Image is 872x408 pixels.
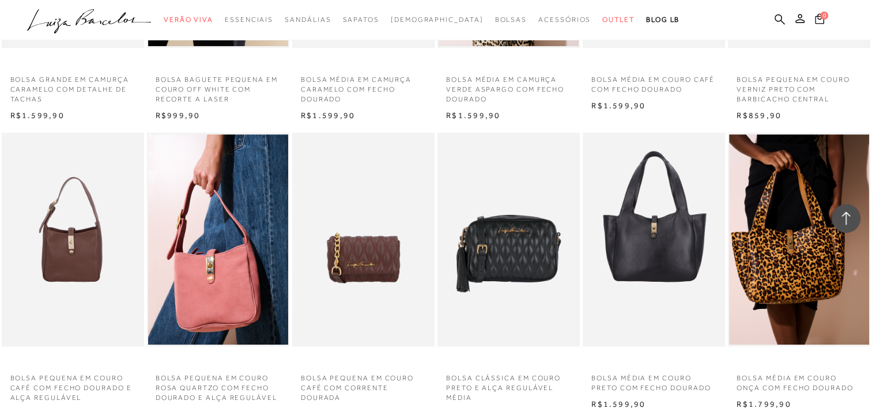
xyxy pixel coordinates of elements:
[342,9,379,31] a: categoryNavScreenReaderText
[820,12,828,20] span: 0
[646,9,680,31] a: BLOG LB
[439,134,579,345] a: BOLSA CLÁSSICA EM COURO PRETO E ALÇA REGULÁVEL MÉDIA BOLSA CLÁSSICA EM COURO PRETO E ALÇA REGULÁV...
[494,16,527,24] span: Bolsas
[728,68,870,104] a: BOLSA PEQUENA EM COURO VERNIZ PRETO COM BARBICACHO CENTRAL
[164,16,213,24] span: Verão Viva
[3,134,143,345] img: BOLSA PEQUENA EM COURO CAFÉ COM FECHO DOURADO E ALÇA REGULÁVEL
[737,111,782,120] span: R$859,90
[538,16,591,24] span: Acessórios
[2,68,144,104] a: BOLSA GRANDE EM CAMURÇA CARAMELO COM DETALHE DE TACHAS
[602,9,635,31] a: categoryNavScreenReaderText
[391,16,484,24] span: [DEMOGRAPHIC_DATA]
[342,16,379,24] span: Sapatos
[148,134,288,345] img: BOLSA PEQUENA EM COURO ROSA QUARTZO COM FECHO DOURADO E ALÇA REGULÁVEL
[584,134,724,345] img: BOLSA MÉDIA EM COURO PRETO COM FECHO DOURADO
[591,101,645,110] span: R$1.599,90
[292,367,435,402] a: BOLSA PEQUENA EM COURO CAFÉ COM CORRENTE DOURADA
[148,134,288,345] a: BOLSA PEQUENA EM COURO ROSA QUARTZO COM FECHO DOURADO E ALÇA REGULÁVEL BOLSA PEQUENA EM COURO ROS...
[437,68,580,104] a: BOLSA MÉDIA EM CAMURÇA VERDE ASPARGO COM FECHO DOURADO
[538,9,591,31] a: categoryNavScreenReaderText
[147,367,289,402] a: BOLSA PEQUENA EM COURO ROSA QUARTZO COM FECHO DOURADO E ALÇA REGULÁVEL
[494,9,527,31] a: categoryNavScreenReaderText
[292,68,435,104] a: BOLSA MÉDIA EM CAMURÇA CARAMELO COM FECHO DOURADO
[729,134,869,345] a: BOLSA MÉDIA EM COURO ONÇA COM FECHO DOURADO BOLSA MÉDIA EM COURO ONÇA COM FECHO DOURADO
[10,111,65,120] span: R$1.599,90
[602,16,635,24] span: Outlet
[285,9,331,31] a: categoryNavScreenReaderText
[2,367,144,402] a: BOLSA PEQUENA EM COURO CAFÉ COM FECHO DOURADO E ALÇA REGULÁVEL
[811,13,828,28] button: 0
[584,134,724,345] a: BOLSA MÉDIA EM COURO PRETO COM FECHO DOURADO BOLSA MÉDIA EM COURO PRETO COM FECHO DOURADO
[225,9,273,31] a: categoryNavScreenReaderText
[293,134,433,345] img: BOLSA PEQUENA EM COURO CAFÉ COM CORRENTE DOURADA
[293,134,433,345] a: BOLSA PEQUENA EM COURO CAFÉ COM CORRENTE DOURADA BOLSA PEQUENA EM COURO CAFÉ COM CORRENTE DOURADA
[446,111,500,120] span: R$1.599,90
[583,367,725,393] a: BOLSA MÉDIA EM COURO PRETO COM FECHO DOURADO
[156,111,201,120] span: R$999,90
[391,9,484,31] a: noSubCategoriesText
[164,9,213,31] a: categoryNavScreenReaderText
[285,16,331,24] span: Sandálias
[728,367,870,393] a: BOLSA MÉDIA EM COURO ONÇA COM FECHO DOURADO
[301,111,355,120] span: R$1.599,90
[646,16,680,24] span: BLOG LB
[439,134,579,345] img: BOLSA CLÁSSICA EM COURO PRETO E ALÇA REGULÁVEL MÉDIA
[3,134,143,345] a: BOLSA PEQUENA EM COURO CAFÉ COM FECHO DOURADO E ALÇA REGULÁVEL BOLSA PEQUENA EM COURO CAFÉ COM FE...
[147,68,289,104] a: BOLSA BAGUETE PEQUENA EM COURO OFF WHITE COM RECORTE A LASER
[583,68,725,95] a: BOLSA MÉDIA EM COURO CAFÉ COM FECHO DOURADO
[225,16,273,24] span: Essenciais
[729,134,869,345] img: BOLSA MÉDIA EM COURO ONÇA COM FECHO DOURADO
[437,367,580,402] a: BOLSA CLÁSSICA EM COURO PRETO E ALÇA REGULÁVEL MÉDIA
